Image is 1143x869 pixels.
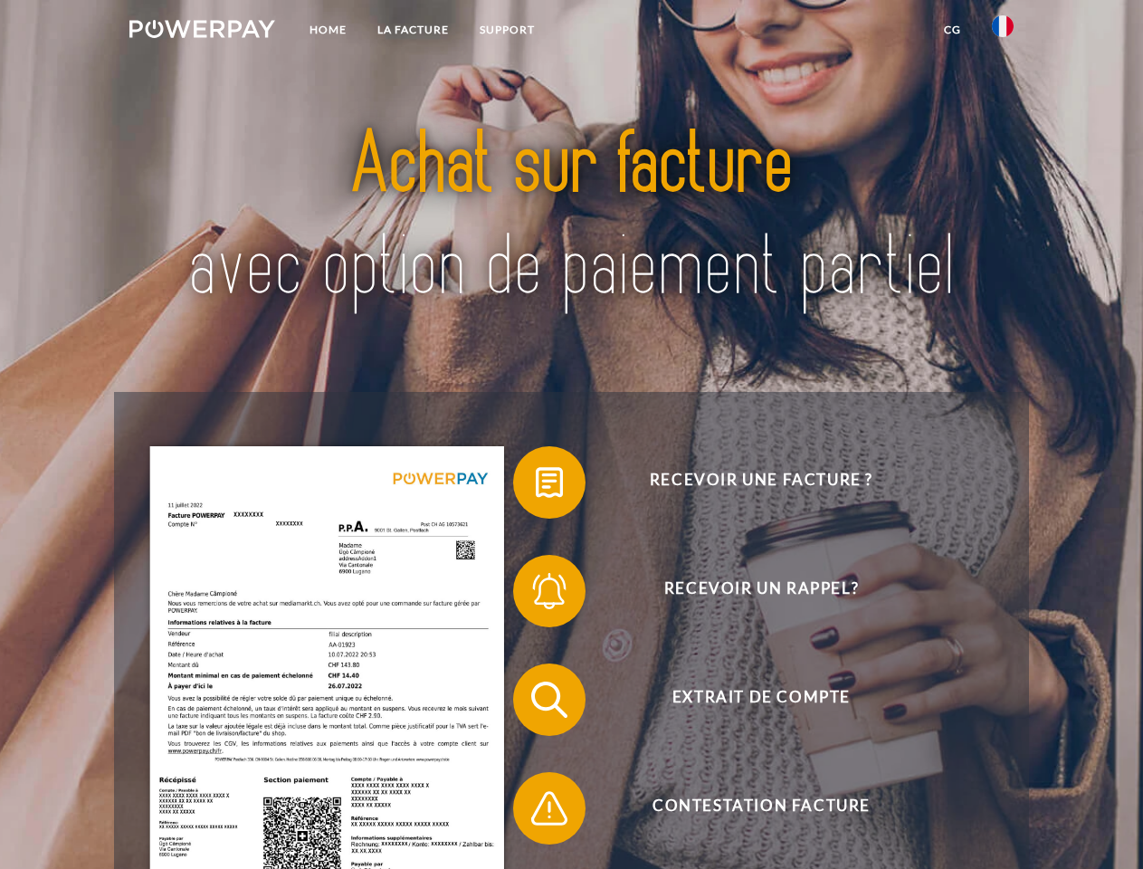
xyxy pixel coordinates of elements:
[527,568,572,614] img: qb_bell.svg
[539,664,983,736] span: Extrait de compte
[992,15,1014,37] img: fr
[527,460,572,505] img: qb_bill.svg
[513,555,984,627] button: Recevoir un rappel?
[539,772,983,845] span: Contestation Facture
[464,14,550,46] a: Support
[539,446,983,519] span: Recevoir une facture ?
[294,14,362,46] a: Home
[539,555,983,627] span: Recevoir un rappel?
[929,14,976,46] a: CG
[129,20,275,38] img: logo-powerpay-white.svg
[527,786,572,831] img: qb_warning.svg
[173,87,970,347] img: title-powerpay_fr.svg
[513,446,984,519] button: Recevoir une facture ?
[362,14,464,46] a: LA FACTURE
[513,772,984,845] button: Contestation Facture
[527,677,572,722] img: qb_search.svg
[513,664,984,736] button: Extrait de compte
